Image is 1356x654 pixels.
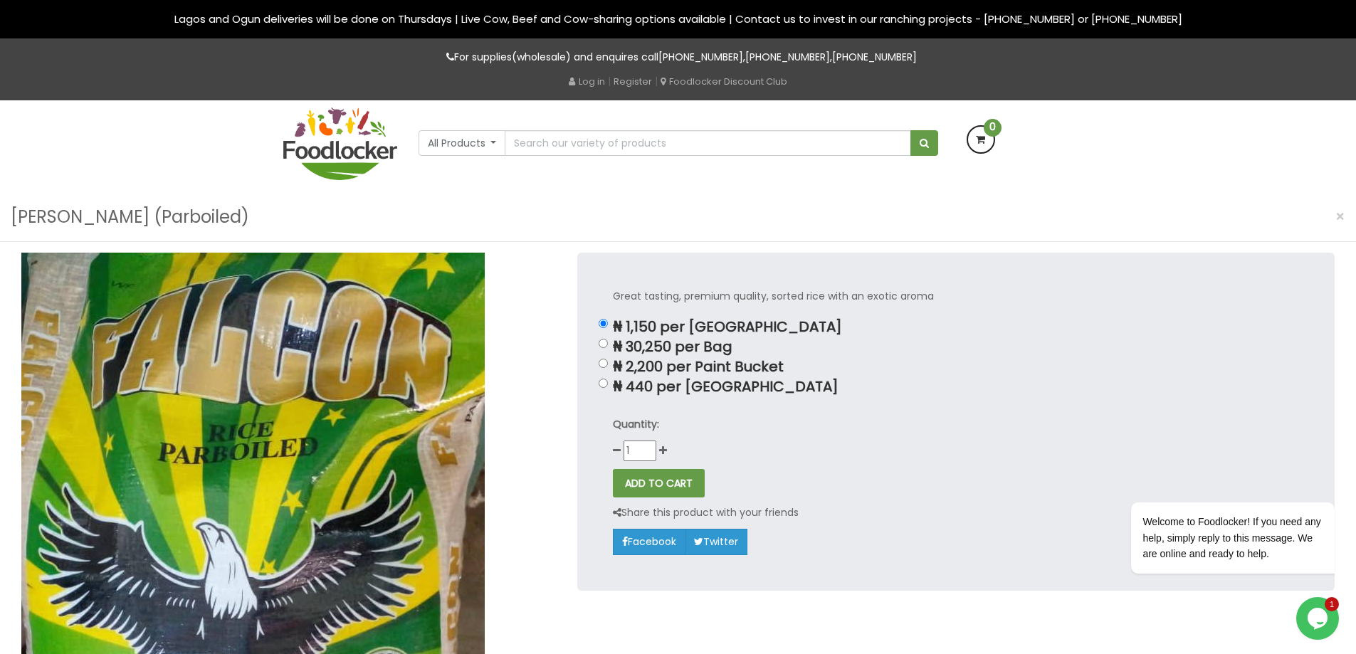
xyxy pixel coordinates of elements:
[613,359,1299,375] p: ₦ 2,200 per Paint Bucket
[613,339,1299,355] p: ₦ 30,250 per Bag
[613,505,799,521] p: Share this product with your friends
[613,469,705,497] button: ADD TO CART
[685,529,747,554] a: Twitter
[614,75,652,88] a: Register
[1296,597,1342,640] iframe: chat widget
[832,50,917,64] a: [PHONE_NUMBER]
[599,359,608,368] input: ₦ 2,200 per Paint Bucket
[599,339,608,348] input: ₦ 30,250 per Bag
[419,130,506,156] button: All Products
[613,319,1299,335] p: ₦ 1,150 per [GEOGRAPHIC_DATA]
[1335,206,1345,227] span: ×
[11,204,249,231] h3: [PERSON_NAME] (Parboiled)
[984,119,1002,137] span: 0
[283,107,397,180] img: FoodLocker
[745,50,830,64] a: [PHONE_NUMBER]
[599,379,608,388] input: ₦ 440 per [GEOGRAPHIC_DATA]
[1328,202,1352,231] button: Close
[569,75,605,88] a: Log in
[505,130,910,156] input: Search our variety of products
[608,74,611,88] span: |
[613,379,1299,395] p: ₦ 440 per [GEOGRAPHIC_DATA]
[613,529,685,554] a: Facebook
[599,319,608,328] input: ₦ 1,150 per [GEOGRAPHIC_DATA]
[661,75,787,88] a: Foodlocker Discount Club
[174,11,1182,26] span: Lagos and Ogun deliveries will be done on Thursdays | Live Cow, Beef and Cow-sharing options avai...
[283,49,1073,65] p: For supplies(wholesale) and enquires call , ,
[613,288,1299,305] p: Great tasting, premium quality, sorted rice with an exotic aroma
[655,74,658,88] span: |
[1086,374,1342,590] iframe: chat widget
[658,50,743,64] a: [PHONE_NUMBER]
[613,417,659,431] strong: Quantity:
